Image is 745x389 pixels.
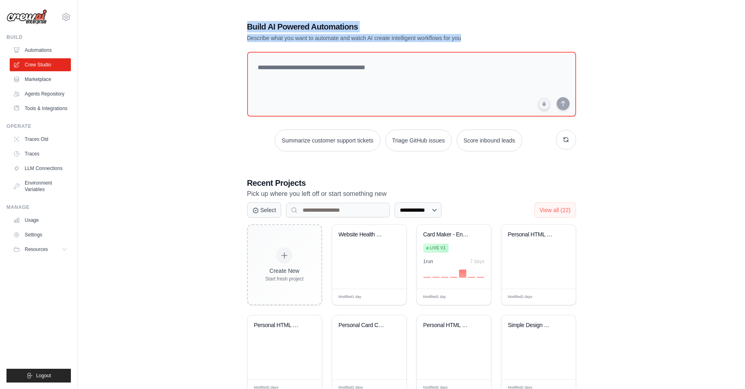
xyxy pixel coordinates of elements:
[448,294,468,300] div: Manage deployment
[10,73,71,86] a: Marketplace
[339,322,388,329] div: Personal Card Creator Pro
[387,294,394,300] span: Edit
[6,9,47,25] img: Logo
[10,58,71,71] a: Crew Studio
[508,231,557,238] div: Personal HTML Card Generator
[254,322,303,329] div: Personal HTML Card Maker Automation
[423,322,472,329] div: Personal HTML Card Maker
[10,44,71,57] a: Automations
[10,102,71,115] a: Tools & Integrations
[247,202,282,218] button: Select
[457,130,522,151] button: Score inbound leads
[704,350,745,389] iframe: Chat Widget
[508,294,533,300] span: Modified 2 days
[10,214,71,227] a: Usage
[423,258,433,265] div: 1 run
[556,294,563,300] span: Edit
[36,372,51,379] span: Logout
[441,277,448,278] div: Day 3: 0 executions
[423,231,472,238] div: Card Maker - End-to-End Automation
[450,277,457,278] div: Day 4: 0 executions
[10,133,71,146] a: Traces Old
[538,98,550,110] button: Click to speak your automation idea
[6,369,71,383] button: Logout
[459,270,466,278] div: Day 5: 1 executions
[247,177,576,189] h3: Recent Projects
[275,130,380,151] button: Summarize customer support tickets
[477,277,484,278] div: Day 7: 0 executions
[423,268,485,278] div: Activity over last 7 days
[10,147,71,160] a: Traces
[6,204,71,210] div: Manage
[247,34,519,42] p: Describe what you want to automate and watch AI create intelligent workflows for you
[265,276,304,282] div: Start fresh project
[423,277,431,278] div: Day 1: 0 executions
[556,130,576,150] button: Get new suggestions
[339,294,361,300] span: Modified 1 day
[468,277,475,278] div: Day 6: 0 executions
[6,123,71,130] div: Operate
[25,246,48,253] span: Resources
[247,189,576,199] p: Pick up where you left off or start something new
[472,294,478,300] span: Edit
[10,162,71,175] a: LLM Connections
[10,87,71,100] a: Agents Repository
[534,202,576,218] button: View all (22)
[10,176,71,196] a: Environment Variables
[265,267,304,275] div: Create New
[540,207,571,213] span: View all (22)
[10,243,71,256] button: Resources
[430,245,446,251] span: Live v1
[432,277,440,278] div: Day 2: 0 executions
[448,294,463,300] span: Manage
[508,322,557,329] div: Simple Design Generator
[10,228,71,241] a: Settings
[247,21,519,32] h1: Build AI Powered Automations
[470,258,484,265] div: 7 days
[385,130,452,151] button: Triage GitHub issues
[423,294,446,300] span: Modified 1 day
[339,231,388,238] div: Website Health Monitor Pro
[6,34,71,40] div: Build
